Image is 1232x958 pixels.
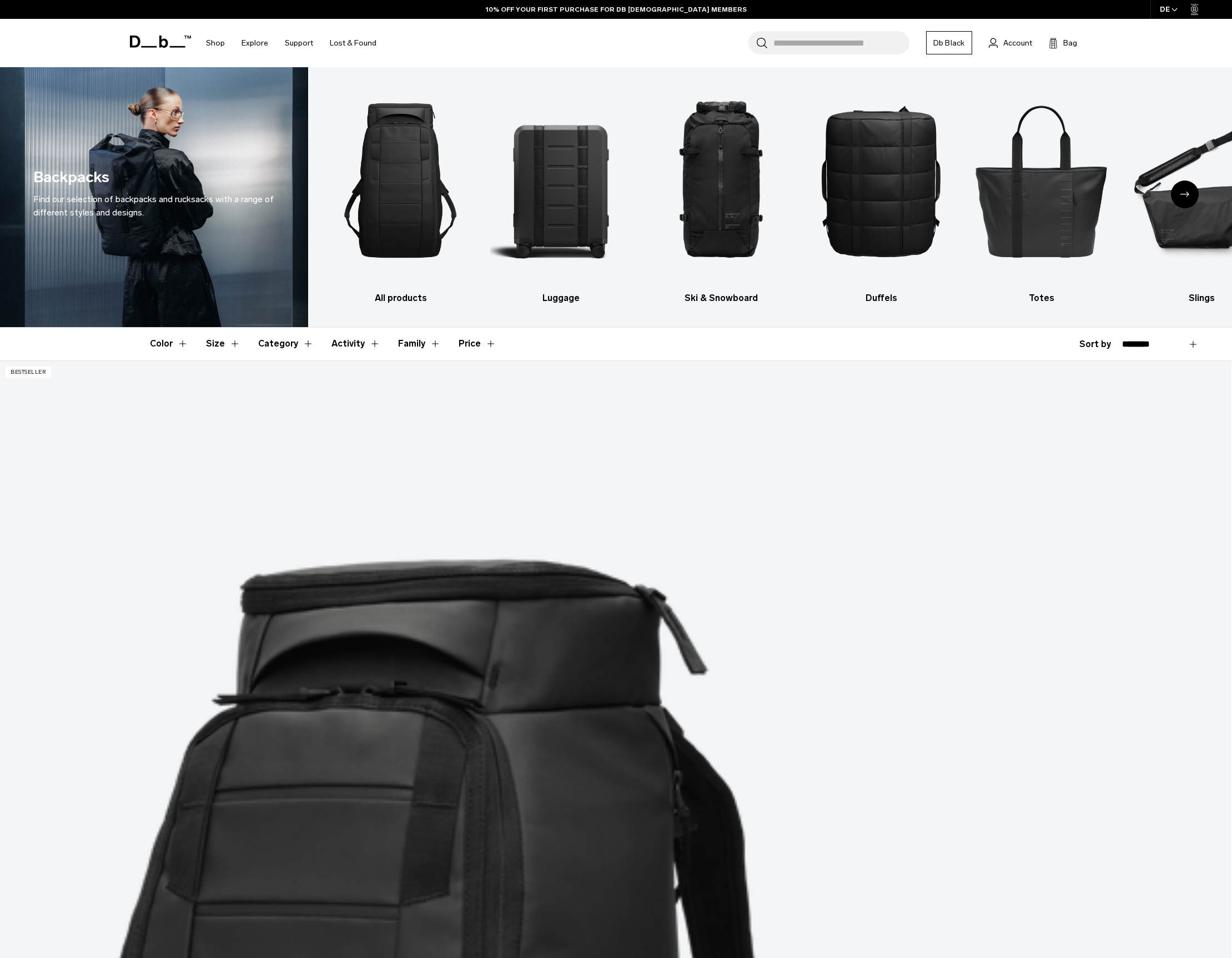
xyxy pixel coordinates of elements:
[490,75,631,305] a: Db Luggage
[33,166,109,189] h1: Backpacks
[811,75,952,286] img: Db
[989,36,1032,49] a: Account
[926,31,972,54] a: Db Black
[486,4,747,14] a: 10% OFF YOUR FIRST PURCHASE FOR DB [DEMOGRAPHIC_DATA] MEMBERS
[651,75,792,286] img: Db
[971,75,1112,286] img: Db
[33,194,274,218] span: Find our selection of backpacks and rucksacks with a range of different styles and designs.
[330,292,471,305] h3: All products
[6,367,51,378] p: Bestseller
[330,75,471,286] img: Db
[258,328,314,360] button: Toggle Filter
[459,328,496,360] button: Toggle Price
[330,75,471,305] a: Db All products
[1063,37,1077,49] span: Bag
[198,19,385,67] nav: Main Navigation
[490,292,631,305] h3: Luggage
[971,75,1112,305] li: 5 / 10
[331,328,380,360] button: Toggle Filter
[971,292,1112,305] h3: Totes
[242,23,268,63] a: Explore
[490,75,631,286] img: Db
[651,75,792,305] a: Db Ski & Snowboard
[971,75,1112,305] a: Db Totes
[206,328,240,360] button: Toggle Filter
[206,23,225,63] a: Shop
[1049,36,1077,49] button: Bag
[1003,37,1032,49] span: Account
[330,75,471,305] li: 1 / 10
[398,328,441,360] button: Toggle Filter
[811,75,952,305] a: Db Duffels
[490,75,631,305] li: 2 / 10
[811,75,952,305] li: 4 / 10
[811,292,952,305] h3: Duffels
[651,292,792,305] h3: Ski & Snowboard
[1171,180,1199,208] div: Next slide
[651,75,792,305] li: 3 / 10
[150,328,188,360] button: Toggle Filter
[285,23,313,63] a: Support
[330,23,376,63] a: Lost & Found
